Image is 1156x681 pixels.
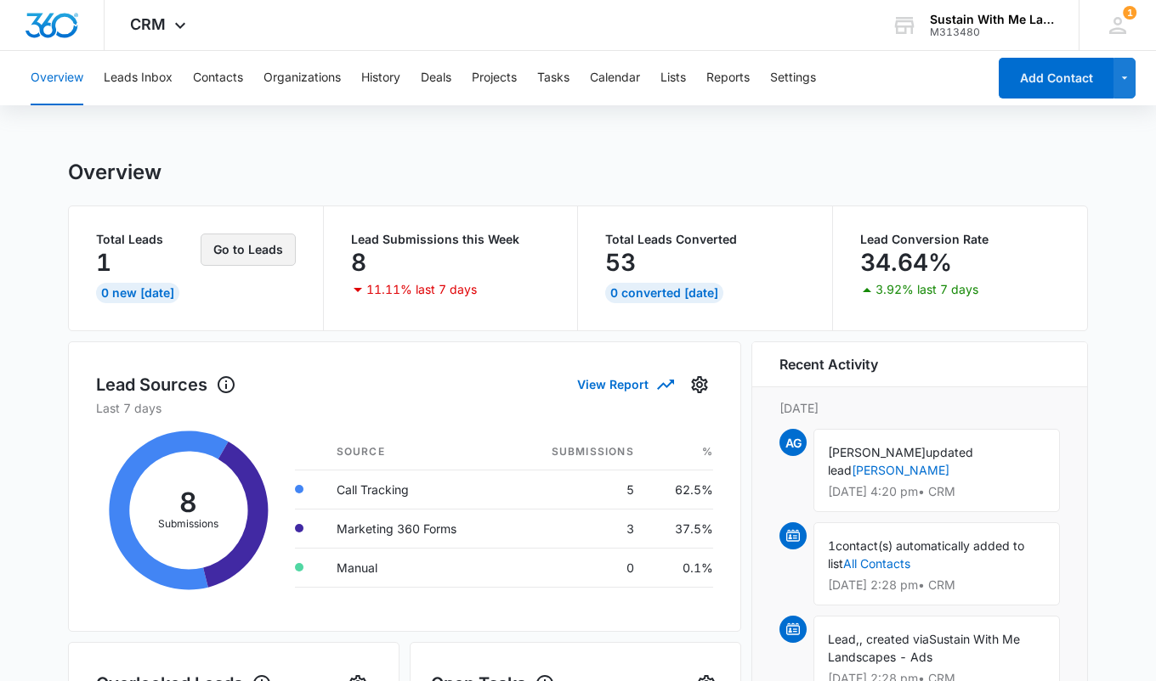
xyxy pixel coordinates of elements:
h1: Overview [68,160,161,185]
div: 0 Converted [DATE] [605,283,723,303]
button: Overview [31,51,83,105]
p: 34.64% [860,249,952,276]
td: 5 [508,470,647,509]
h6: Recent Activity [779,354,878,374]
button: Organizations [263,51,341,105]
span: 1 [828,538,836,553]
button: Reports [706,51,750,105]
th: Source [323,434,509,470]
span: contact(s) automatically added to list [828,538,1024,571]
span: 1 [1123,6,1136,20]
div: account name [930,13,1054,26]
p: Lead Conversion Rate [860,234,1061,245]
td: Manual [323,548,509,587]
button: Projects [472,51,517,105]
div: account id [930,26,1054,38]
div: notifications count [1123,6,1136,20]
td: 62.5% [648,470,713,509]
p: 3.92% last 7 days [875,284,978,295]
a: All Contacts [843,556,910,571]
button: Tasks [537,51,569,105]
p: [DATE] 4:20 pm • CRM [828,486,1045,498]
td: 37.5% [648,509,713,548]
th: % [648,434,713,470]
button: Add Contact [999,58,1113,98]
span: Lead, [828,632,859,646]
button: Contacts [193,51,243,105]
button: Deals [421,51,451,105]
span: CRM [130,15,166,33]
a: Go to Leads [201,242,296,256]
p: [DATE] 2:28 pm • CRM [828,579,1045,591]
th: Submissions [508,434,647,470]
a: [PERSON_NAME] [852,463,949,477]
td: 0 [508,548,647,587]
button: Calendar [590,51,640,105]
span: , created via [859,632,929,646]
button: Lists [660,51,686,105]
td: Call Tracking [323,470,509,509]
h1: Lead Sources [96,372,236,397]
button: Settings [770,51,816,105]
button: Leads Inbox [104,51,173,105]
button: Settings [686,371,713,398]
button: View Report [577,369,672,399]
span: [PERSON_NAME] [828,445,926,459]
p: [DATE] [779,399,1060,417]
button: History [361,51,400,105]
p: Total Leads Converted [605,234,805,245]
p: 8 [351,249,366,276]
td: 3 [508,509,647,548]
button: Go to Leads [201,234,296,266]
div: 0 New [DATE] [96,283,179,303]
td: 0.1% [648,548,713,587]
p: 1 [96,249,111,276]
p: 11.11% last 7 days [366,284,477,295]
p: Lead Submissions this Week [351,234,551,245]
td: Marketing 360 Forms [323,509,509,548]
span: AG [779,429,807,456]
p: 53 [605,249,636,276]
p: Last 7 days [96,399,713,417]
p: Total Leads [96,234,197,245]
